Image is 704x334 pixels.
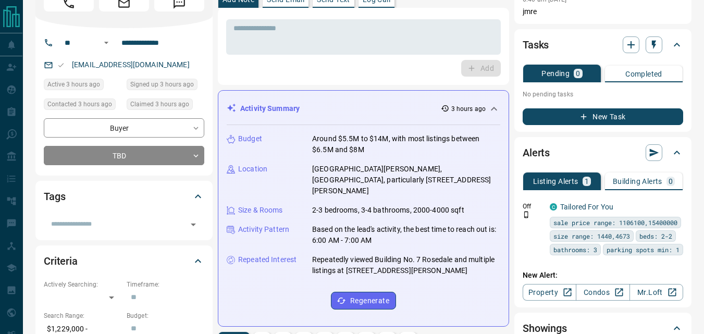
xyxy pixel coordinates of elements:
[238,133,262,144] p: Budget
[127,79,204,93] div: Mon Oct 13 2025
[312,254,500,276] p: Repeatedly viewed Building No. 7 Rosedale and multiple listings at [STREET_ADDRESS][PERSON_NAME]
[523,202,544,211] p: Off
[238,224,289,235] p: Activity Pattern
[451,104,486,114] p: 3 hours ago
[533,178,578,185] p: Listing Alerts
[44,311,121,320] p: Search Range:
[72,60,190,69] a: [EMAIL_ADDRESS][DOMAIN_NAME]
[312,205,464,216] p: 2-3 bedrooms, 3-4 bathrooms, 2000-4000 sqft
[576,70,580,77] p: 0
[312,133,500,155] p: Around $5.5M to $14M, with most listings between $6.5M and $8M
[553,244,597,255] span: bathrooms: 3
[127,311,204,320] p: Budget:
[100,36,113,49] button: Open
[127,98,204,113] div: Mon Oct 13 2025
[44,118,204,138] div: Buyer
[312,224,500,246] p: Based on the lead's activity, the best time to reach out is: 6:00 AM - 7:00 AM
[625,70,662,78] p: Completed
[312,164,500,196] p: [GEOGRAPHIC_DATA][PERSON_NAME], [GEOGRAPHIC_DATA], particularly [STREET_ADDRESS][PERSON_NAME]
[585,178,589,185] p: 1
[523,6,683,17] p: jmre
[227,99,500,118] div: Activity Summary3 hours ago
[669,178,673,185] p: 0
[130,99,189,109] span: Claimed 3 hours ago
[523,108,683,125] button: New Task
[523,284,576,301] a: Property
[44,146,204,165] div: TBD
[127,280,204,289] p: Timeframe:
[541,70,570,77] p: Pending
[331,292,396,310] button: Regenerate
[576,284,629,301] a: Condos
[523,144,550,161] h2: Alerts
[44,188,65,205] h2: Tags
[639,231,672,241] span: beds: 2-2
[523,211,530,218] svg: Push Notification Only
[613,178,662,185] p: Building Alerts
[44,249,204,274] div: Criteria
[553,217,677,228] span: sale price range: 1106100,15400000
[47,99,112,109] span: Contacted 3 hours ago
[238,254,297,265] p: Repeated Interest
[629,284,683,301] a: Mr.Loft
[44,253,78,269] h2: Criteria
[238,205,283,216] p: Size & Rooms
[560,203,613,211] a: Tailored For You
[44,280,121,289] p: Actively Searching:
[523,32,683,57] div: Tasks
[607,244,680,255] span: parking spots min: 1
[44,79,121,93] div: Mon Oct 13 2025
[553,231,630,241] span: size range: 1440,4673
[130,79,194,90] span: Signed up 3 hours ago
[523,86,683,102] p: No pending tasks
[550,203,557,211] div: condos.ca
[240,103,300,114] p: Activity Summary
[47,79,100,90] span: Active 3 hours ago
[44,98,121,113] div: Mon Oct 13 2025
[57,61,65,69] svg: Email Valid
[523,140,683,165] div: Alerts
[523,270,683,281] p: New Alert:
[186,217,201,232] button: Open
[523,36,549,53] h2: Tasks
[44,184,204,209] div: Tags
[238,164,267,175] p: Location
